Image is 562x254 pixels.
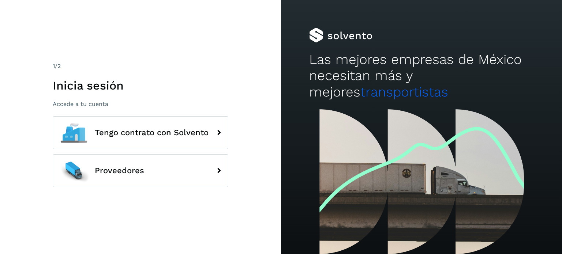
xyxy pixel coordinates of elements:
[95,166,144,175] span: Proveedores
[53,154,228,187] button: Proveedores
[53,62,228,71] div: /2
[53,79,228,92] h1: Inicia sesión
[95,128,209,137] span: Tengo contrato con Solvento
[53,116,228,149] button: Tengo contrato con Solvento
[53,101,228,107] p: Accede a tu cuenta
[53,62,55,69] span: 1
[360,84,448,100] span: transportistas
[309,52,534,100] h2: Las mejores empresas de México necesitan más y mejores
